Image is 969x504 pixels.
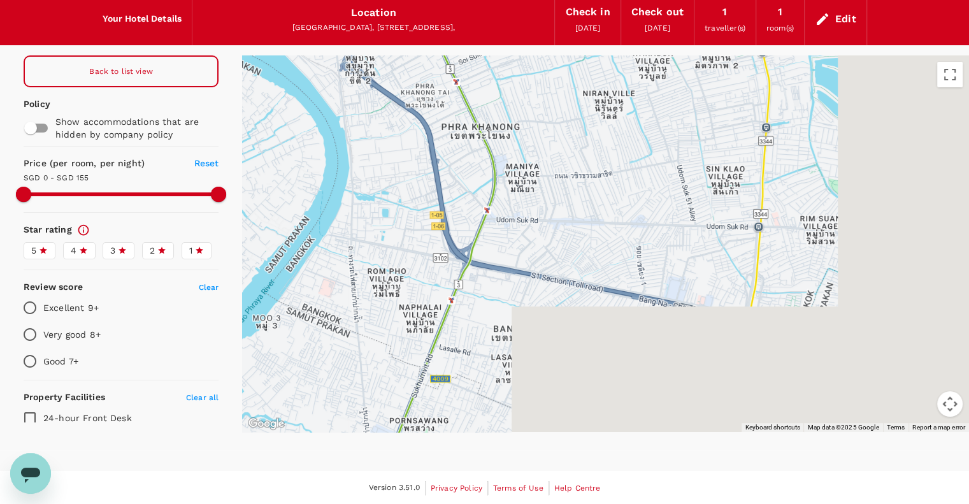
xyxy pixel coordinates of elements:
span: 3 [110,244,115,257]
iframe: Button to launch messaging window [10,453,51,494]
span: Terms of Use [493,484,543,493]
p: Show accommodations that are hidden by company policy [55,115,210,141]
span: 2 [150,244,155,257]
h6: Price (per room, per night) [24,157,170,171]
span: Clear all [186,393,219,402]
div: Location [351,4,396,22]
span: 24-hour Front Desk [43,413,132,423]
h6: Property Facilities [24,391,105,405]
div: 1 [722,3,727,21]
span: Privacy Policy [431,484,482,493]
a: Back to list view [24,55,219,87]
div: Check in [565,3,610,21]
p: Very good 8+ [43,328,101,341]
h6: Review score [24,280,83,294]
h6: Star rating [24,223,72,237]
span: [DATE] [575,24,601,32]
span: 5 [31,244,36,257]
span: [DATE] [645,24,670,32]
div: [GEOGRAPHIC_DATA], [STREET_ADDRESS], [203,22,544,34]
div: 1 [778,3,782,21]
a: Terms of Use [493,481,543,495]
button: Toggle fullscreen view [937,62,963,87]
button: Keyboard shortcuts [745,423,800,432]
p: Good 7+ [43,355,78,368]
span: Reset [194,158,219,168]
p: Policy [24,97,35,110]
span: room(s) [766,24,794,32]
a: Help Centre [554,481,601,495]
button: Map camera controls [937,391,963,417]
span: 1 [189,244,192,257]
img: Google [245,415,287,432]
span: 4 [71,244,76,257]
p: Excellent 9+ [43,301,99,314]
a: Terms (opens in new tab) [887,424,905,431]
span: Back to list view [89,67,153,76]
span: Version 3.51.0 [369,482,420,494]
div: Check out [631,3,684,21]
a: Report a map error [912,424,965,431]
span: traveller(s) [705,24,745,32]
span: Clear [199,283,219,292]
div: Edit [835,10,856,28]
a: Privacy Policy [431,481,482,495]
svg: Star ratings are awarded to properties to represent the quality of services, facilities, and amen... [77,224,90,236]
span: Map data ©2025 Google [807,424,879,431]
a: Open this area in Google Maps (opens a new window) [245,415,287,432]
span: Help Centre [554,484,601,493]
h6: Your Hotel Details [103,12,182,26]
span: SGD 0 - SGD 155 [24,173,89,182]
